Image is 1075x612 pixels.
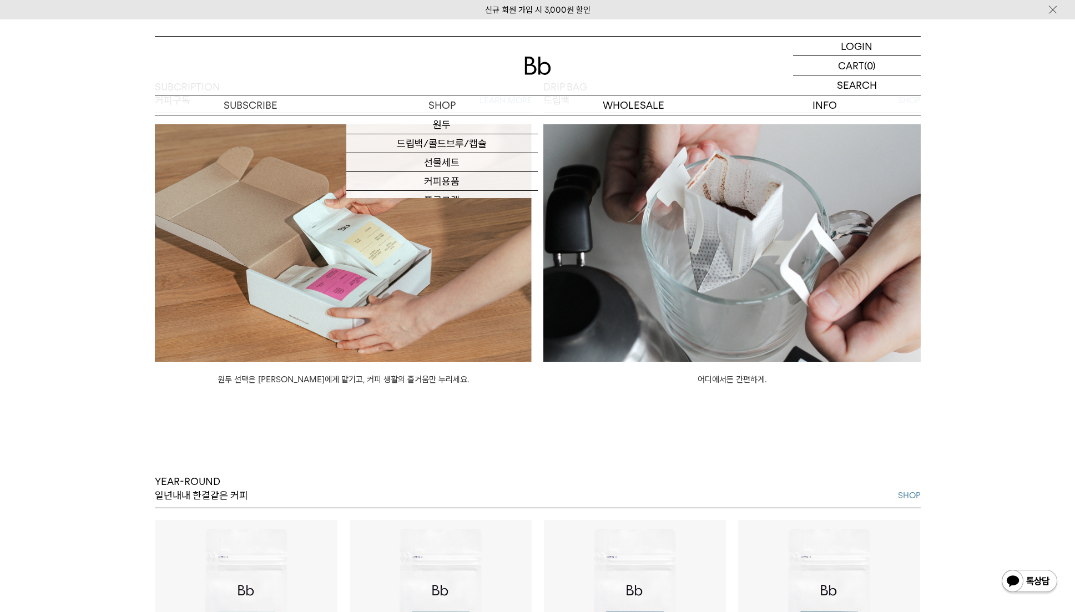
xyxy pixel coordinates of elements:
a: 선물세트 [346,153,538,172]
p: (0) [864,56,876,75]
a: SUBSCRIBE [155,95,346,115]
a: CART (0) [793,56,921,75]
a: SHOP [898,489,921,502]
a: 원두 선택은 [PERSON_NAME]에게 맡기고, 커피 생활의 즐거움만 누리세요. [218,375,469,385]
a: 프로그램 [346,191,538,210]
a: 커피용품 [346,172,538,191]
a: 어디에서든 간편하게. [698,375,766,385]
a: LOGIN [793,37,921,56]
a: 원두 [346,115,538,134]
a: 신규 회원 가입 시 3,000원 할인 [485,5,591,15]
a: 드립백/콜드브루/캡슐 [346,134,538,153]
p: INFO [729,95,921,115]
p: WHOLESALE [538,95,729,115]
p: CART [838,56,864,75]
p: LOGIN [841,37,872,55]
img: 로고 [524,57,551,75]
img: 커피 정기구매 [155,124,532,362]
p: YEAR-ROUND 일년내내 한결같은 커피 [155,475,248,502]
img: 카카오톡 채널 1:1 채팅 버튼 [1001,569,1058,595]
p: SEARCH [837,75,877,95]
a: SHOP [346,95,538,115]
img: 드립백 구매 [543,124,921,362]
